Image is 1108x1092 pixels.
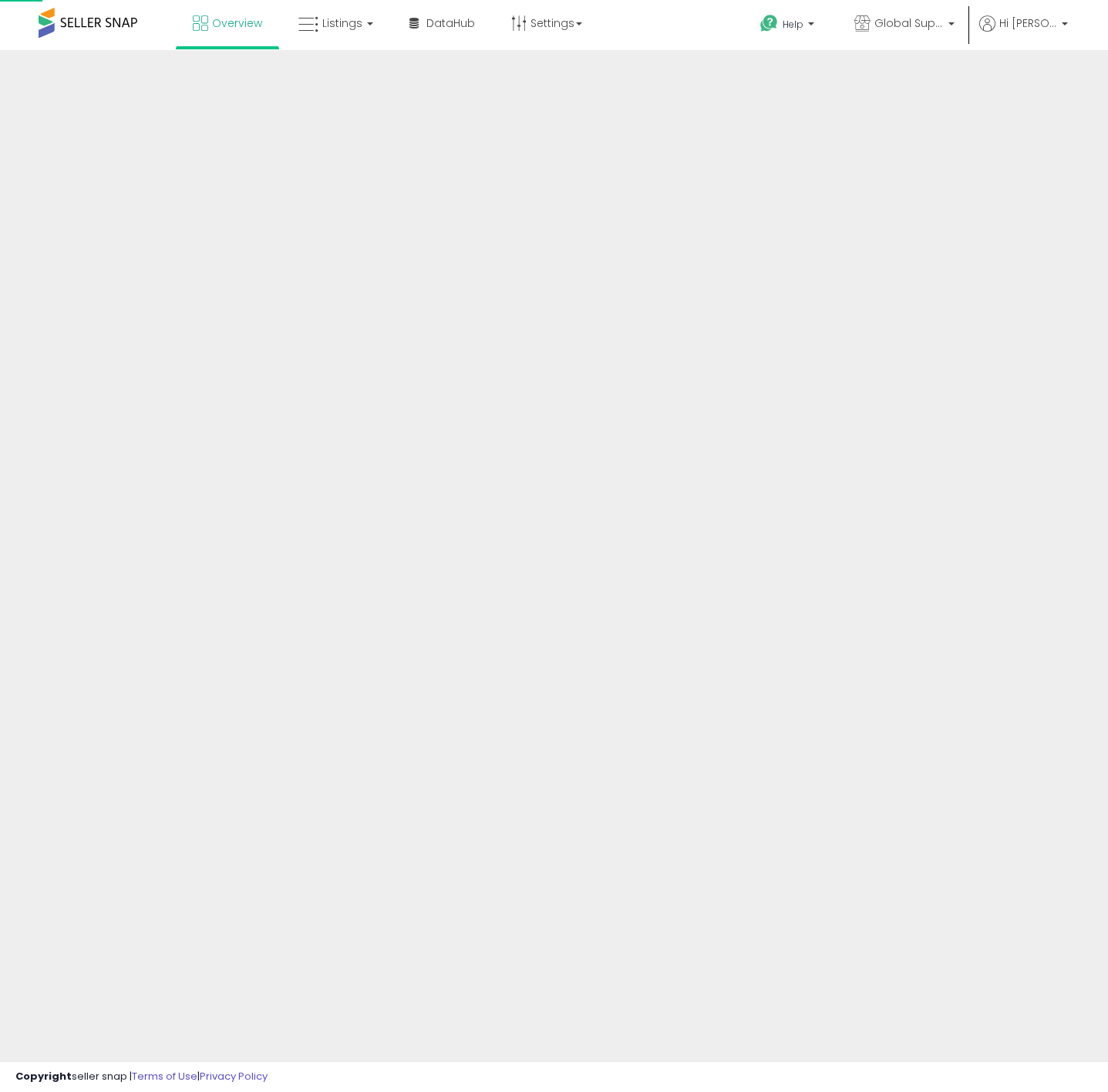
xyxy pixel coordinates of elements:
[874,15,944,31] span: Global Supply
[748,2,830,50] a: Help
[999,15,1057,31] span: Hi [PERSON_NAME]
[322,15,362,31] span: Listings
[759,14,779,33] i: Get Help
[426,15,475,31] span: DataHub
[212,15,262,31] span: Overview
[979,15,1068,50] a: Hi [PERSON_NAME]
[783,18,803,31] span: Help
